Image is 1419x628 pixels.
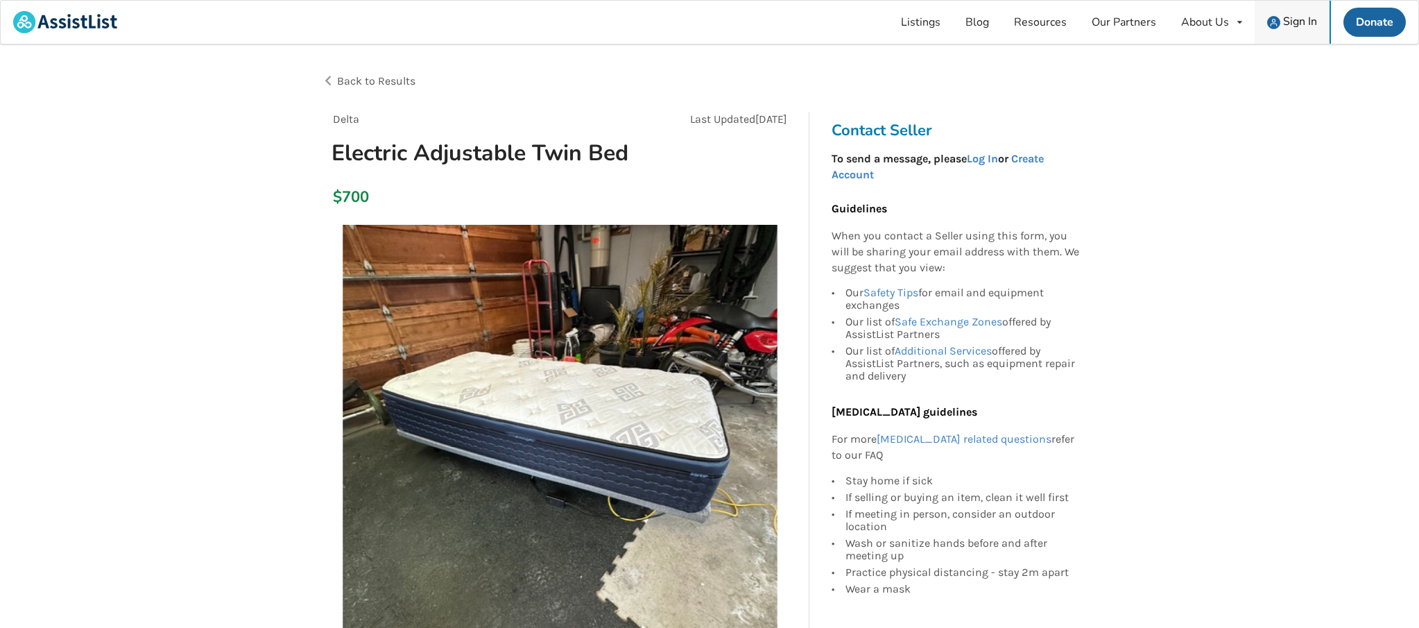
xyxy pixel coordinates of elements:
img: assistlist-logo [13,11,117,33]
span: Sign In [1283,14,1317,29]
a: Listings [888,1,953,44]
div: Wash or sanitize hands before and after meeting up [845,535,1080,564]
a: Donate [1343,8,1406,37]
p: For more refer to our FAQ [832,432,1080,464]
a: Resources [1001,1,1079,44]
div: If selling or buying an item, clean it well first [845,489,1080,506]
div: Stay home if sick [845,475,1080,489]
strong: To send a message, please or [832,152,1044,181]
a: [MEDICAL_DATA] related questions [877,432,1051,445]
a: Blog [953,1,1001,44]
span: Last Updated [690,112,755,126]
div: About Us [1181,17,1229,28]
div: Practice physical distancing - stay 2m apart [845,564,1080,581]
b: [MEDICAL_DATA] guidelines [832,405,977,418]
div: Our for email and equipment exchanges [845,287,1080,314]
h1: Electric Adjustable Twin Bed [320,139,648,167]
a: Additional Services [895,344,992,357]
b: Guidelines [832,202,887,215]
a: Safe Exchange Zones [895,315,1002,328]
a: Safety Tips [863,286,918,299]
img: user icon [1267,16,1280,29]
div: Our list of offered by AssistList Partners [845,314,1080,343]
div: Our list of offered by AssistList Partners, such as equipment repair and delivery [845,343,1080,382]
div: $700 [333,187,341,207]
div: Wear a mask [845,581,1080,595]
div: If meeting in person, consider an outdoor location [845,506,1080,535]
a: Log In [967,152,998,165]
a: user icon Sign In [1255,1,1330,44]
span: [DATE] [755,112,787,126]
p: When you contact a Seller using this form, you will be sharing your email address with them. We s... [832,228,1080,276]
span: Back to Results [337,74,415,87]
span: Delta [333,112,359,126]
h3: Contact Seller [832,121,1087,140]
a: Our Partners [1079,1,1169,44]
